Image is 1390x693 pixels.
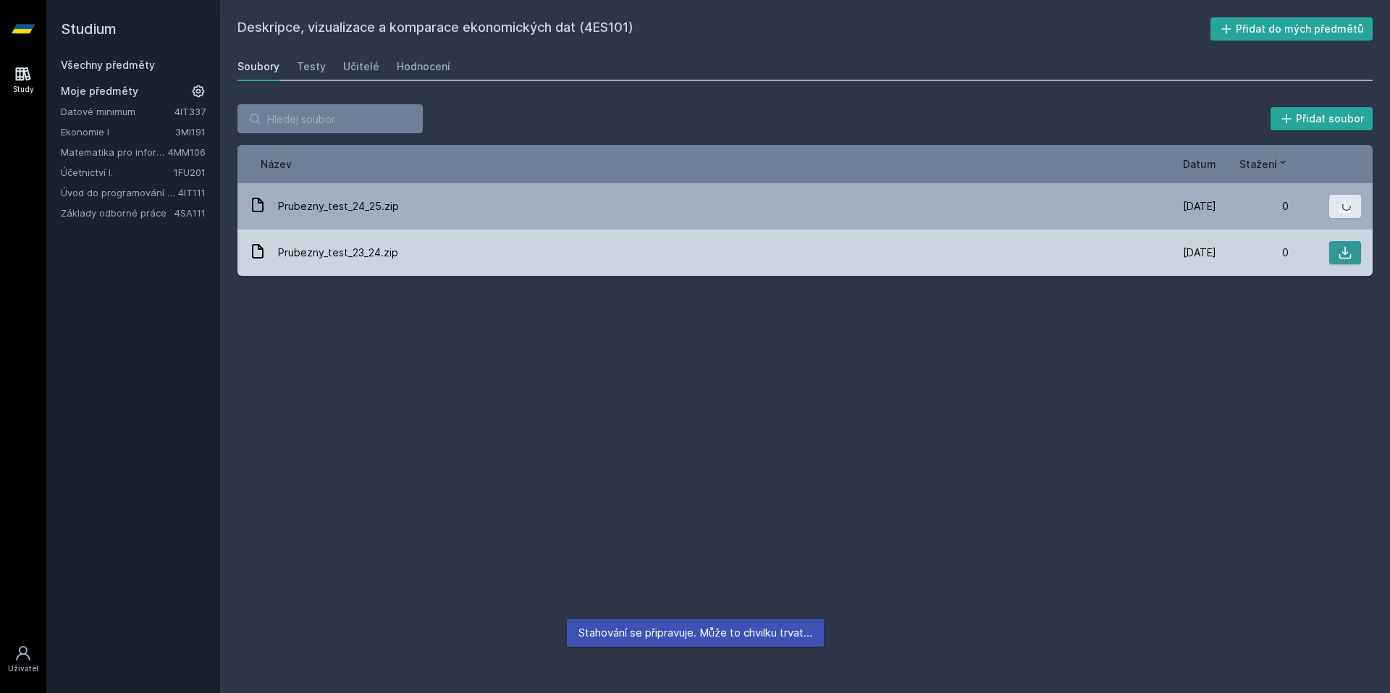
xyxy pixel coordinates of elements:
[61,185,178,200] a: Úvod do programování v jazyce Python
[61,104,174,119] a: Datové minimum
[3,637,43,681] a: Uživatel
[297,52,326,81] a: Testy
[1210,17,1373,41] button: Přidat do mých předmětů
[297,59,326,74] div: Testy
[1239,156,1289,172] button: Stažení
[1216,245,1289,260] div: 0
[61,125,175,139] a: Ekonomie I
[397,59,450,74] div: Hodnocení
[397,52,450,81] a: Hodnocení
[175,126,206,138] a: 3MI191
[343,59,379,74] div: Učitelé
[261,156,292,172] button: Název
[1183,156,1216,172] button: Datum
[13,84,34,95] div: Study
[237,104,423,133] input: Hledej soubor
[1271,107,1373,130] button: Přidat soubor
[343,52,379,81] a: Učitelé
[1216,199,1289,214] div: 0
[237,52,279,81] a: Soubory
[278,245,398,260] span: Prubezny_test_23_24.zip
[178,187,206,198] a: 4IT111
[174,207,206,219] a: 4SA111
[567,619,824,647] div: Stahování se připravuje. Může to chvilku trvat…
[61,145,168,159] a: Matematika pro informatiky
[61,84,138,98] span: Moje předměty
[61,165,174,180] a: Účetnictví I.
[3,58,43,102] a: Study
[1239,156,1277,172] span: Stažení
[61,59,155,71] a: Všechny předměty
[174,167,206,178] a: 1FU201
[237,17,1210,41] h2: Deskripce, vizualizace a komparace ekonomických dat (4ES101)
[168,146,206,158] a: 4MM106
[237,59,279,74] div: Soubory
[278,199,399,214] span: Prubezny_test_24_25.zip
[8,663,38,674] div: Uživatel
[1183,199,1216,214] span: [DATE]
[174,106,206,117] a: 4IT337
[61,206,174,220] a: Základy odborné práce
[1183,245,1216,260] span: [DATE]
